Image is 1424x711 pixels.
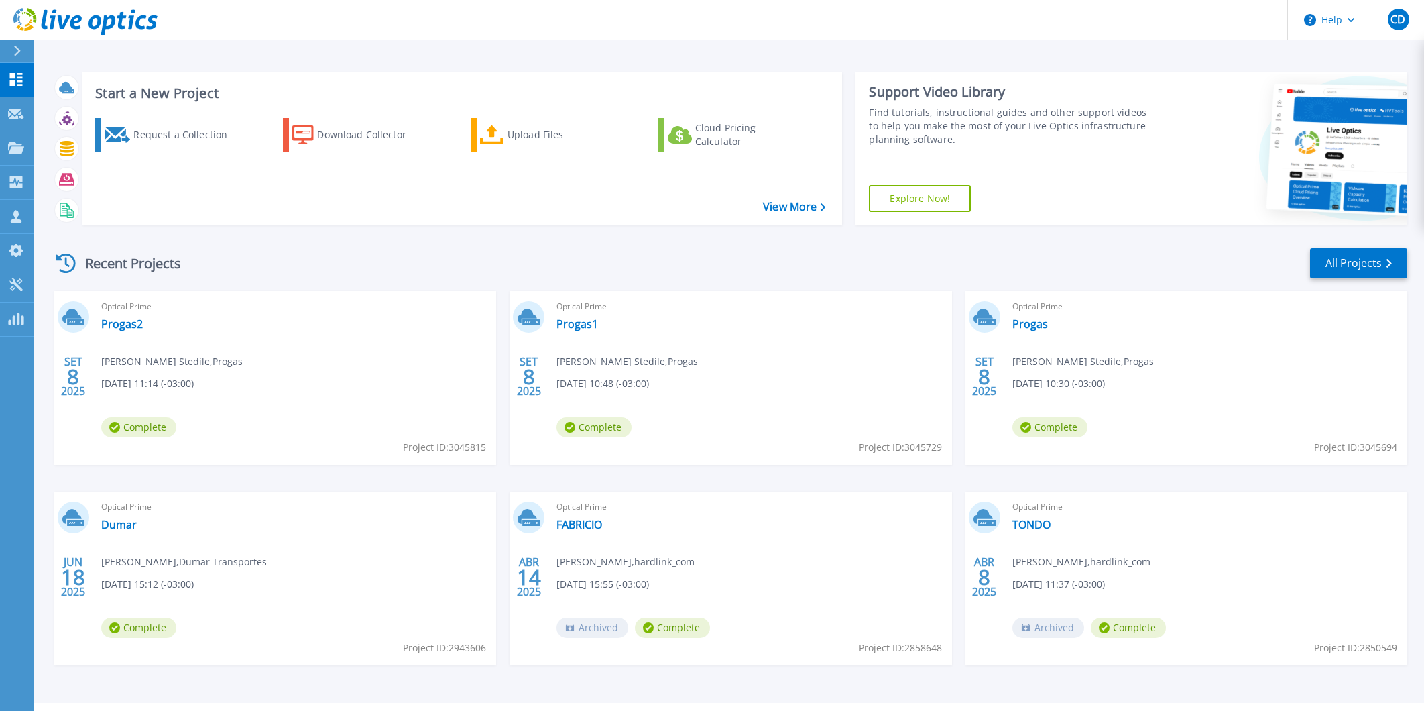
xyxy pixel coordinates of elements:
span: 14 [517,571,541,583]
span: [PERSON_NAME] , hardlink_com [1012,555,1150,569]
div: SET 2025 [971,352,997,401]
span: Project ID: 2850549 [1314,641,1397,655]
span: 8 [978,371,990,382]
div: JUN 2025 [60,553,86,602]
span: Project ID: 3045729 [859,440,942,455]
a: Explore Now! [869,185,971,212]
div: Upload Files [508,121,615,148]
span: Optical Prime [1012,299,1399,314]
span: Complete [1091,618,1166,638]
div: ABR 2025 [516,553,542,602]
a: Progas [1012,317,1048,331]
span: [DATE] 10:48 (-03:00) [556,376,649,391]
span: Complete [101,417,176,437]
span: 8 [67,371,79,382]
a: Download Collector [283,118,432,152]
span: 8 [523,371,535,382]
a: Progas2 [101,317,143,331]
div: Cloud Pricing Calculator [695,121,803,148]
span: [PERSON_NAME] Stedile , Progas [1012,354,1154,369]
div: Support Video Library [869,83,1152,101]
span: Optical Prime [556,500,943,514]
span: Archived [1012,618,1084,638]
div: SET 2025 [60,352,86,401]
span: [PERSON_NAME] , hardlink_com [556,555,695,569]
span: 8 [978,571,990,583]
span: Project ID: 3045694 [1314,440,1397,455]
a: Cloud Pricing Calculator [658,118,808,152]
span: Optical Prime [101,500,488,514]
h3: Start a New Project [95,86,825,101]
div: Download Collector [317,121,424,148]
a: All Projects [1310,248,1407,278]
span: [PERSON_NAME] , Dumar Transportes [101,555,267,569]
span: CD [1390,14,1405,25]
span: Archived [556,618,628,638]
span: Complete [635,618,710,638]
span: Complete [1012,417,1087,437]
span: [DATE] 15:12 (-03:00) [101,577,194,592]
div: SET 2025 [516,352,542,401]
span: Optical Prime [1012,500,1399,514]
div: ABR 2025 [971,553,997,602]
span: [DATE] 11:37 (-03:00) [1012,577,1105,592]
span: [DATE] 10:30 (-03:00) [1012,376,1105,391]
span: 18 [61,571,85,583]
a: FABRICIO [556,518,602,531]
a: Progas1 [556,317,598,331]
span: [PERSON_NAME] Stedile , Progas [101,354,243,369]
div: Find tutorials, instructional guides and other support videos to help you make the most of your L... [869,106,1152,146]
span: [DATE] 15:55 (-03:00) [556,577,649,592]
span: Project ID: 2858648 [859,641,942,655]
a: TONDO [1012,518,1051,531]
span: [DATE] 11:14 (-03:00) [101,376,194,391]
span: Complete [101,618,176,638]
a: Upload Files [471,118,620,152]
a: Request a Collection [95,118,245,152]
span: Project ID: 3045815 [403,440,486,455]
span: Project ID: 2943606 [403,641,486,655]
a: Dumar [101,518,137,531]
span: [PERSON_NAME] Stedile , Progas [556,354,698,369]
a: View More [763,201,825,213]
span: Optical Prime [556,299,943,314]
span: Optical Prime [101,299,488,314]
span: Complete [556,417,632,437]
div: Recent Projects [52,247,199,280]
div: Request a Collection [133,121,241,148]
